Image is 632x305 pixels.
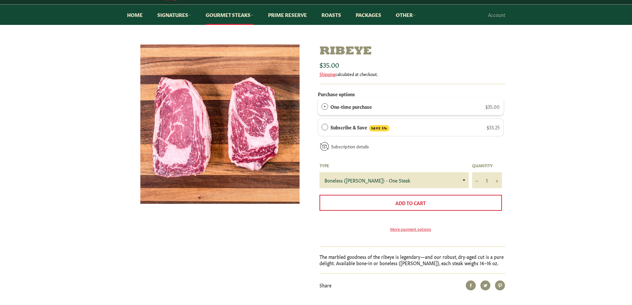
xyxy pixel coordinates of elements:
a: Shipping [319,71,335,77]
span: Add to Cart [395,199,426,206]
span: $35.00 [485,103,500,110]
a: More payment options [319,226,502,232]
button: Increase item quantity by one [492,172,502,188]
a: Other [389,5,422,25]
span: Share [319,282,331,288]
label: One-time purchase [330,103,372,110]
img: Ribeye [140,44,300,204]
div: One-time purchase [321,103,328,110]
a: Account [485,5,509,25]
a: Prime Reserve [261,5,314,25]
label: Purchase options [318,91,355,97]
button: Add to Cart [319,195,502,211]
a: Roasts [315,5,348,25]
a: Subscription details [331,143,369,149]
a: Gourmet Steaks [199,5,260,25]
label: Subscribe & Save [330,123,389,131]
a: Home [120,5,149,25]
span: SAVE 5% [369,125,389,131]
p: The marbled goodness of the ribeye is legendary—and our robust, dry-aged cut is a pure delight. A... [319,254,505,267]
span: $35.00 [319,60,339,69]
h1: Ribeye [319,44,505,59]
button: Reduce item quantity by one [472,172,482,188]
span: $33.25 [487,124,500,130]
label: Quantity [472,163,502,168]
a: Packages [349,5,388,25]
div: calculated at checkout. [319,71,505,77]
label: Type [319,163,469,168]
div: Subscribe & Save [321,123,328,131]
a: Signatures [151,5,198,25]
